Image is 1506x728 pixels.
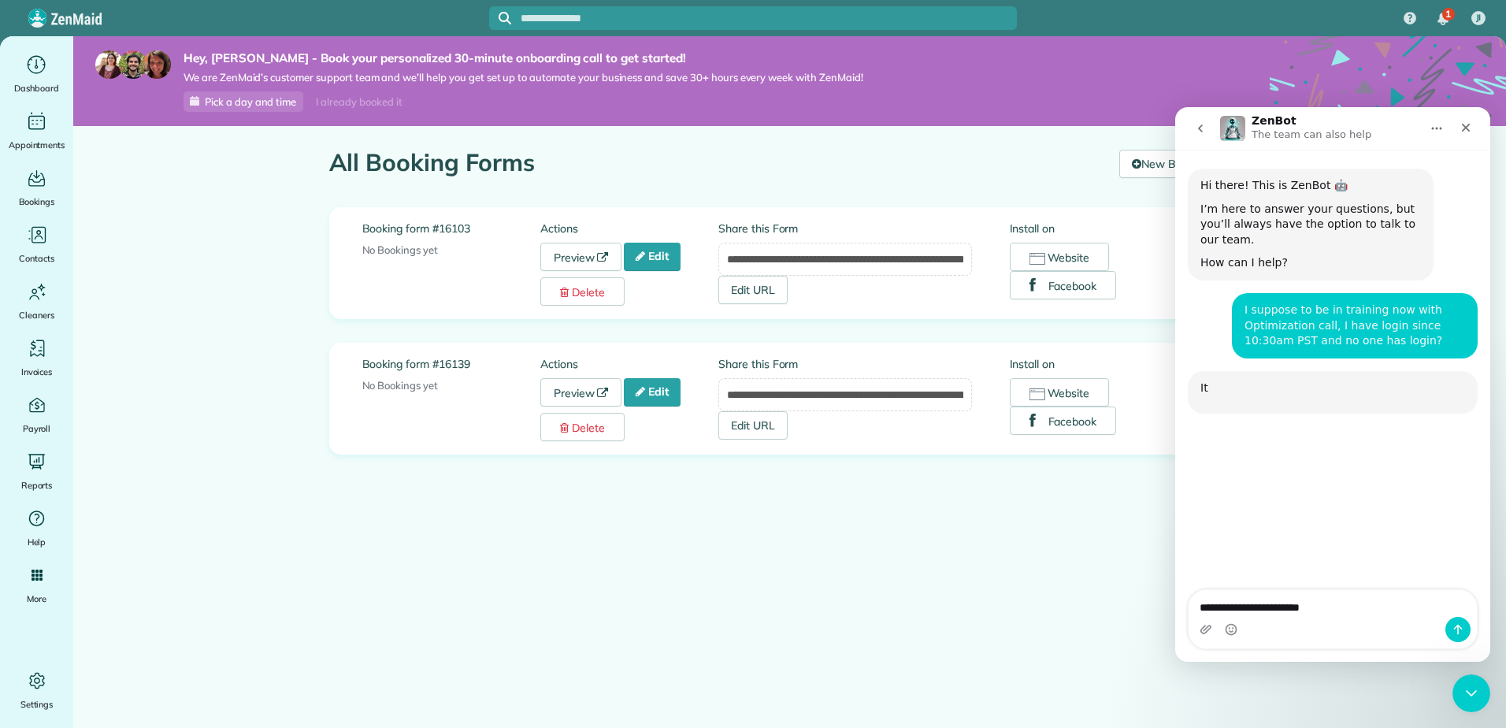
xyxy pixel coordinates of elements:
a: Invoices [6,336,67,380]
button: Facebook [1010,407,1117,435]
span: Contacts [19,251,54,266]
button: Focus search [489,12,511,24]
img: jorge-587dff0eeaa6aab1f244e6dc62b8924c3b6ad411094392a53c71c6c4a576187d.jpg [119,50,147,79]
a: Edit [624,378,681,407]
button: Facebook [1010,271,1117,299]
a: Reports [6,449,67,493]
div: 1 unread notifications [1426,2,1460,36]
label: Install on [1010,356,1218,372]
a: Cleaners [6,279,67,323]
div: I already booked it [306,92,411,112]
span: Bookings [19,194,55,210]
span: Pick a day and time [205,95,296,108]
h1: All Booking Forms [329,150,1108,176]
label: Share this Form [718,221,972,236]
strong: Hey, [PERSON_NAME] - Book your personalized 30-minute onboarding call to get started! [184,50,863,66]
a: Preview [540,378,622,407]
span: Cleaners [19,307,54,323]
span: No Bookings yet [362,243,438,256]
label: Booking form #16103 [362,221,540,236]
span: Appointments [9,137,65,153]
label: Actions [540,356,718,372]
a: Payroll [6,392,67,436]
a: Edit [624,243,681,271]
span: Payroll [23,421,51,436]
a: Pick a day and time [184,91,303,112]
iframe: Intercom live chat [1452,674,1490,712]
label: Share this Form [718,356,972,372]
button: Website [1010,378,1110,407]
img: michelle-19f622bdf1676172e81f8f8fba1fb50e276960ebfe0243fe18214015130c80e4.jpg [143,50,171,79]
label: Install on [1010,221,1218,236]
a: Dashboard [6,52,67,96]
span: Dashboard [14,80,59,96]
a: Bookings [6,165,67,210]
span: Settings [20,696,54,712]
span: No Bookings yet [362,379,438,392]
a: Help [6,506,67,550]
a: Delete [540,277,625,306]
label: Booking form #16139 [362,356,540,372]
span: Invoices [21,364,53,380]
span: We are ZenMaid’s customer support team and we’ll help you get set up to automate your business an... [184,71,863,84]
label: Actions [540,221,718,236]
a: Edit URL [718,276,788,304]
img: maria-72a9807cf96188c08ef61303f053569d2e2a8a1cde33d635c8a3ac13582a053d.jpg [95,50,124,79]
button: Website [1010,243,1110,271]
span: JI [1476,12,1482,24]
a: New Booking Form [1119,150,1250,178]
a: Edit URL [718,411,788,440]
span: More [27,591,46,607]
iframe: Intercom live chat [1175,107,1490,662]
span: Help [28,534,46,550]
span: Reports [21,477,53,493]
a: Delete [540,413,625,441]
a: Appointments [6,109,67,153]
a: Settings [6,668,67,712]
span: 1 [1445,8,1451,20]
svg: Focus search [499,12,511,24]
a: Preview [540,243,622,271]
a: Contacts [6,222,67,266]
